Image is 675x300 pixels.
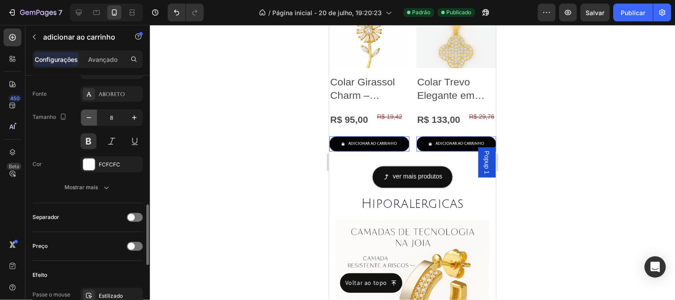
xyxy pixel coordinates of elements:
button: Salvar [581,4,610,21]
font: Página inicial - 20 de julho, 19:20:23 [273,9,382,16]
font: / [269,9,271,16]
div: R$ 133,00 [87,86,132,105]
font: Avançado [88,56,117,63]
font: Separador [32,214,59,220]
div: Desfazer/Refazer [168,4,204,21]
font: Fonte [32,90,47,97]
button: 7 [4,4,66,21]
button: Mostrar mais [32,179,143,195]
font: Estilizado [99,292,123,299]
font: Efeito [32,272,47,278]
font: Passe o mouse [32,291,70,298]
font: Preço [32,243,48,249]
font: Beta [9,163,19,170]
font: Aboreto [99,91,125,97]
font: Salvar [586,9,605,16]
iframe: Área de design [329,25,496,300]
font: FCFCFC [99,161,120,168]
div: Abra o Intercom Messenger [645,256,666,278]
font: Padrão [412,9,431,16]
font: Configurações [35,56,78,63]
a: ver mais produtos [43,141,124,163]
div: Adicionar Ao Carrinho [106,117,155,122]
font: Mostrar mais [65,184,98,191]
font: Publicado [447,9,472,16]
div: R$ 29,76 [139,86,166,99]
p: ver mais produtos [64,146,113,158]
font: Tamanho [32,114,56,120]
p: adicionar ao carrinho [43,32,119,42]
font: Publicar [621,9,646,16]
font: Cor [32,161,42,167]
font: 450 [10,95,20,101]
font: 7 [58,8,62,17]
h2: Colar Trevo Elegante em Dourado com Zircônia [87,50,167,79]
button: Publicar [614,4,653,21]
button: Adicionar Ao Carrinho [87,112,167,127]
font: adicionar ao carrinho [43,32,115,41]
